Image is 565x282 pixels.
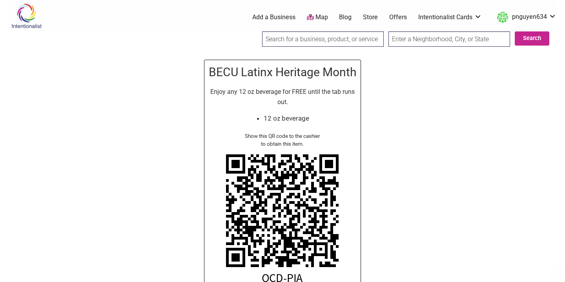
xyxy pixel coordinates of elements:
a: pnguyen634 [493,10,556,24]
a: Offers [389,13,407,22]
div: Show this QR code to the cashier to obtain this item. [208,132,357,148]
a: Add a Business [252,13,295,22]
a: Store [363,13,378,22]
h2: BECU Latinx Heritage Month [208,64,357,81]
a: Intentionalist Cards [418,13,482,22]
button: Search [515,31,549,46]
input: Enter a Neighborhood, City, or State [388,31,510,47]
li: 12 oz beverage [264,113,309,124]
a: Map [307,13,328,22]
a: Blog [339,13,352,22]
img: Intentionalist [8,3,45,29]
input: Search for a business, product, or service [262,31,384,47]
p: Enjoy any 12 oz beverage for FREE until the tab runs out. [208,87,357,107]
div: Scroll Back to Top [549,266,563,280]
